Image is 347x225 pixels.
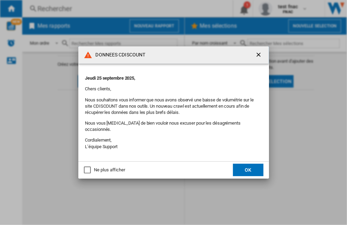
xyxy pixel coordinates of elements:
button: OK [233,164,263,176]
md-checkbox: Ne plus afficher [84,167,125,173]
p: Nous souhaitons vous informer que nous avons observé une baisse de volumétrie sur le site CDISCOU... [85,97,262,116]
strong: Jeudi 25 septembre 2025, [85,75,136,81]
p: Chers clients, [85,86,262,92]
p: Cordialement, L’équipe Support [85,137,262,150]
h4: DONNEES CDISCOUNT [92,52,146,58]
ng-md-icon: getI18NText('BUTTONS.CLOSE_DIALOG') [255,51,263,60]
button: getI18NText('BUTTONS.CLOSE_DIALOG') [252,48,266,62]
p: Nous vous [MEDICAL_DATA] de bien vouloir nous excuser pour les désagréments occasionnés. [85,120,262,133]
div: Ne plus afficher [94,167,125,173]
